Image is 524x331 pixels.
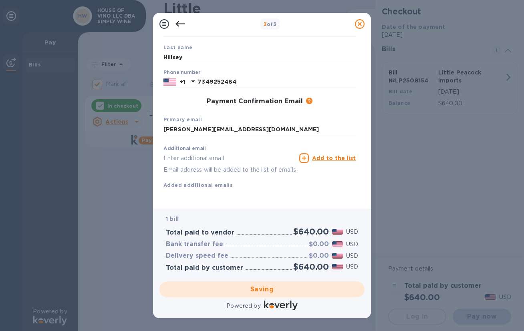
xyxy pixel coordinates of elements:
input: Enter your primary name [163,124,356,136]
img: USD [332,264,343,269]
img: USD [332,241,343,247]
b: Last name [163,44,193,50]
p: USD [346,228,358,236]
h3: Payment Confirmation Email [207,98,303,105]
input: Enter additional email [163,152,296,164]
p: Email address will be added to the list of emails [163,165,296,175]
h2: $640.00 [293,227,329,237]
img: Logo [264,301,298,310]
input: Enter your phone number [198,76,356,88]
h2: $640.00 [293,262,329,272]
input: Enter your last name [163,51,356,63]
b: Added additional emails [163,182,233,188]
b: 1 bill [166,216,179,222]
img: USD [332,253,343,259]
span: 3 [264,21,267,27]
p: USD [346,240,358,249]
p: USD [346,263,358,271]
img: US [163,78,176,86]
h3: $0.00 [309,241,329,248]
label: Additional email [163,146,206,151]
h3: Total paid by customer [166,264,243,272]
h3: $0.00 [309,252,329,260]
b: Primary email [163,116,202,122]
label: Phone number [163,70,200,75]
b: of 3 [264,21,277,27]
h3: Bank transfer fee [166,241,223,248]
p: Powered by [226,302,260,310]
p: +1 [179,78,185,86]
p: USD [346,252,358,260]
h3: Delivery speed fee [166,252,228,260]
img: USD [332,229,343,235]
h3: Total paid to vendor [166,229,234,237]
u: Add to the list [312,155,356,161]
